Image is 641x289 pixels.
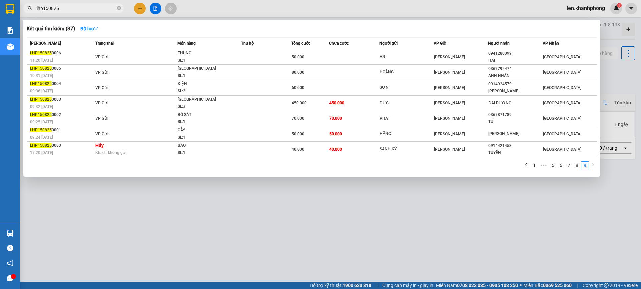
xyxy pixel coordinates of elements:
div: SANH KÝ [380,146,433,153]
span: 09:24 [DATE] [30,135,53,140]
input: Tìm tên, số ĐT hoặc mã đơn [37,5,116,12]
div: HOÀNG [380,69,433,76]
img: logo-vxr [6,4,14,14]
span: close-circle [117,5,121,12]
span: [PERSON_NAME] [434,55,465,59]
a: 5 [549,162,557,169]
div: AN [380,53,433,60]
span: [GEOGRAPHIC_DATA] [543,101,581,105]
span: question-circle [7,245,13,251]
li: Next Page [589,161,597,169]
div: 0941280099 [488,50,542,57]
span: [GEOGRAPHIC_DATA] [543,85,581,90]
span: LHP150825 [30,66,52,71]
span: LHP150825 [30,128,52,132]
span: Món hàng [177,41,196,46]
span: Trạng thái [95,41,114,46]
span: 40.000 [329,147,342,152]
span: 50.000 [292,132,304,136]
a: 6 [557,162,565,169]
div: [GEOGRAPHIC_DATA] [178,65,228,72]
a: 8 [573,162,581,169]
li: 5 [549,161,557,169]
div: ĐỨC [380,100,433,107]
div: HẰNG [380,130,433,137]
span: search [28,6,32,11]
span: [PERSON_NAME] [30,41,61,46]
span: 450.000 [329,101,344,105]
span: 70.000 [292,116,304,121]
span: 450.000 [292,101,307,105]
span: 70.000 [329,116,342,121]
span: ••• [538,161,549,169]
span: [PERSON_NAME] [434,85,465,90]
span: [GEOGRAPHIC_DATA] [543,116,581,121]
div: 0002 [30,111,93,118]
li: 8 [573,161,581,169]
div: TUYỀN [488,149,542,156]
div: [GEOGRAPHIC_DATA] [178,96,228,103]
div: SƠN [380,84,433,91]
div: 0080 [30,142,93,149]
span: VP Gửi [95,116,108,121]
span: LHP150825 [30,97,52,102]
div: TÚ [488,118,542,125]
span: left [524,163,528,167]
strong: Bộ lọc [80,26,98,31]
span: Thu hộ [241,41,254,46]
span: 09:25 [DATE] [30,120,53,124]
span: [PERSON_NAME] [434,147,465,152]
span: [GEOGRAPHIC_DATA] [543,70,581,75]
div: SL: 1 [178,149,228,157]
span: [GEOGRAPHIC_DATA] [543,55,581,59]
img: warehouse-icon [7,43,14,50]
span: 09:32 [DATE] [30,104,53,109]
span: VP Nhận [543,41,559,46]
div: 0367871789 [488,111,542,118]
span: 09:36 [DATE] [30,89,53,93]
span: 40.000 [292,147,304,152]
span: VP Gửi [434,41,446,46]
a: 7 [565,162,573,169]
div: SL: 1 [178,134,228,141]
span: VP Gửi [95,85,108,90]
li: Previous Page [522,161,530,169]
div: SL: 1 [178,57,228,64]
div: 0367792474 [488,65,542,72]
button: Bộ lọcdown [75,23,104,34]
strong: Hủy [95,143,104,148]
a: 9 [581,162,589,169]
span: [GEOGRAPHIC_DATA] [543,132,581,136]
span: VP Gửi [95,101,108,105]
span: VP Gửi [95,55,108,59]
span: close-circle [117,6,121,10]
a: 1 [530,162,538,169]
span: right [591,163,595,167]
span: message [7,275,13,281]
span: [PERSON_NAME] [434,101,465,105]
div: BÓ SẮT [178,111,228,119]
span: 60.000 [292,85,304,90]
div: 0004 [30,80,93,87]
div: [PERSON_NAME] [488,88,542,95]
span: [PERSON_NAME] [434,116,465,121]
div: SL: 3 [178,103,228,110]
span: [GEOGRAPHIC_DATA] [543,147,581,152]
span: 50.000 [292,55,304,59]
div: 0006 [30,50,93,57]
li: Previous 5 Pages [538,161,549,169]
div: SL: 1 [178,118,228,126]
button: left [522,161,530,169]
div: ANH NHÂN [488,72,542,79]
span: LHP150825 [30,81,52,86]
h3: Kết quả tìm kiếm ( 87 ) [27,25,75,32]
img: solution-icon [7,27,14,34]
div: 0914421453 [488,142,542,149]
span: Khách không gửi [95,150,126,155]
span: LHP150825 [30,51,52,55]
button: right [589,161,597,169]
li: 6 [557,161,565,169]
span: Chưa cước [329,41,349,46]
img: warehouse-icon [7,230,14,237]
span: 50.000 [329,132,342,136]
